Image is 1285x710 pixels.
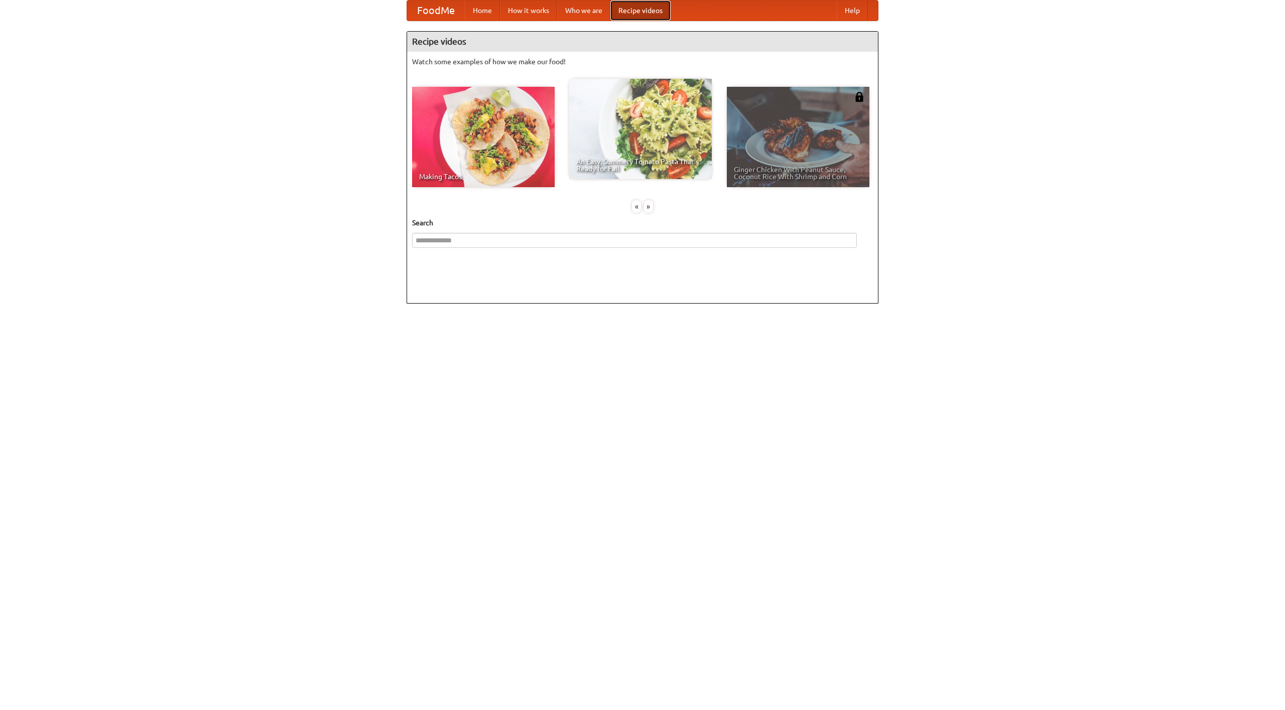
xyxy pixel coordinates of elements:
a: FoodMe [407,1,465,21]
h4: Recipe videos [407,32,878,52]
span: Making Tacos [419,173,548,180]
span: An Easy, Summery Tomato Pasta That's Ready for Fall [576,158,705,172]
a: Who we are [557,1,610,21]
a: Recipe videos [610,1,671,21]
a: How it works [500,1,557,21]
p: Watch some examples of how we make our food! [412,57,873,67]
div: « [632,200,641,213]
a: Home [465,1,500,21]
img: 483408.png [854,92,864,102]
a: Making Tacos [412,87,555,187]
div: » [644,200,653,213]
h5: Search [412,218,873,228]
a: Help [837,1,868,21]
a: An Easy, Summery Tomato Pasta That's Ready for Fall [569,79,712,179]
